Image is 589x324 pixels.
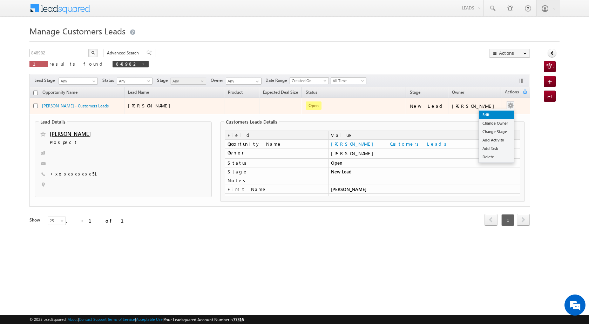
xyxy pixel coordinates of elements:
span: 25 [48,218,67,224]
div: [PERSON_NAME] [331,150,517,157]
button: Actions [489,49,530,58]
span: Any [59,78,95,84]
a: [PERSON_NAME] - Customers Leads [42,103,109,108]
a: About [68,317,78,322]
a: prev [485,214,497,226]
a: Stage [406,88,424,98]
a: Any [59,78,98,85]
span: 77516 [233,317,244,322]
a: [PERSON_NAME] [50,130,91,137]
a: 25 [48,217,66,225]
td: Opportunity ID [225,194,328,203]
textarea: Type your message and hit 'Enter' [9,65,128,210]
span: © 2025 LeadSquared | | | | | [29,316,244,323]
span: Lead Stage [34,77,57,84]
span: Stage [157,77,170,84]
a: [PERSON_NAME] - Customers Leads [331,141,449,147]
span: Advanced Search [107,50,141,56]
td: Open [328,159,520,167]
a: Terms of Service [108,317,135,322]
legend: Lead Details [39,119,67,125]
span: Created On [290,78,326,84]
span: 1 [501,214,514,226]
div: 1 - 1 of 1 [65,217,132,225]
input: Type to Search [226,78,262,85]
span: Opportunity Name [42,90,77,95]
a: Add Task [479,144,514,153]
td: Stage [225,167,328,176]
span: Stage [410,90,420,95]
span: Your Leadsquared Account Number is [164,317,244,322]
span: [PERSON_NAME] [128,103,174,108]
span: +xx-xxxxxxxx51 [50,171,106,178]
span: Prospect [50,139,159,146]
span: Any [171,78,204,84]
td: Value [328,131,520,140]
a: All Time [331,77,366,84]
td: New Lead [328,167,520,176]
a: Opportunity Name [39,88,81,98]
a: Change Stage [479,127,514,136]
span: Open [306,101,321,110]
a: Acceptable Use [136,317,163,322]
a: Show All Items [252,78,261,85]
a: next [517,214,530,226]
span: Any [117,78,150,84]
td: Opportunity Name [225,140,328,148]
span: Date Range [265,77,290,84]
span: Expected Deal Size [263,90,298,95]
div: Show [29,217,42,223]
span: Actions [501,88,522,97]
span: Lead Name [124,88,153,98]
a: Any [117,78,153,85]
a: Add Activity [479,136,514,144]
a: Change Owner [479,119,514,127]
input: Check all records [33,91,38,95]
span: All Time [331,78,364,84]
em: Start Chat [95,216,127,226]
a: Contact Support [79,317,107,322]
div: New Lead [410,103,445,109]
img: Search [91,51,95,54]
span: 1 [33,61,44,67]
td: Field [225,131,328,140]
div: [PERSON_NAME] [452,103,498,109]
img: d_60004797649_company_0_60004797649 [12,37,29,46]
span: Owner [211,77,226,84]
span: 848982 [116,61,138,67]
td: Status [225,159,328,167]
a: Delete [479,153,514,161]
td: First Name [225,185,328,194]
div: Minimize live chat window [115,4,132,20]
span: Product [228,90,243,95]
a: Expected Deal Size [259,88,302,98]
span: Owner [452,90,464,95]
legend: Customers Leads Details [224,119,279,125]
span: results found [49,61,105,67]
a: Status [302,88,321,98]
span: Manage Customers Leads [29,25,126,37]
a: Any [170,78,206,85]
td: Notes [225,176,328,185]
td: 848982 [328,194,520,203]
div: Chat with us now [36,37,118,46]
a: Created On [290,77,329,84]
td: [PERSON_NAME] [328,185,520,194]
a: Edit [479,111,514,119]
td: Owner [225,148,328,159]
span: Status [102,77,117,84]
